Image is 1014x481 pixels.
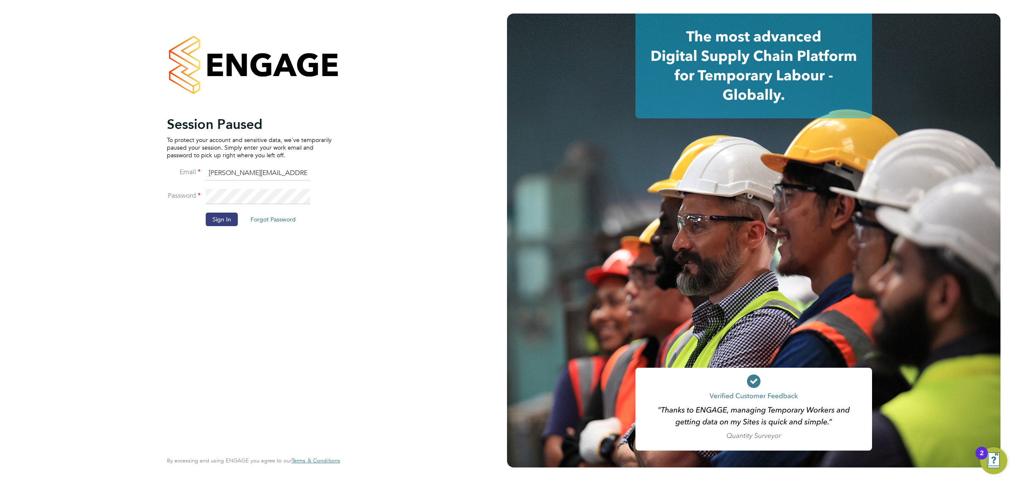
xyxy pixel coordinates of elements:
button: Sign In [206,213,238,226]
label: Email [167,168,201,177]
button: Forgot Password [244,213,303,226]
label: Password [167,191,201,200]
button: Open Resource Center, 2 new notifications [980,447,1007,474]
div: 2 [980,453,984,464]
p: To protect your account and sensitive data, we've temporarily paused your session. Simply enter y... [167,136,332,159]
input: Enter your work email... [206,166,310,181]
a: Terms & Conditions [292,457,340,464]
h2: Session Paused [167,116,332,133]
span: By accessing and using ENGAGE you agree to our [167,457,340,464]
